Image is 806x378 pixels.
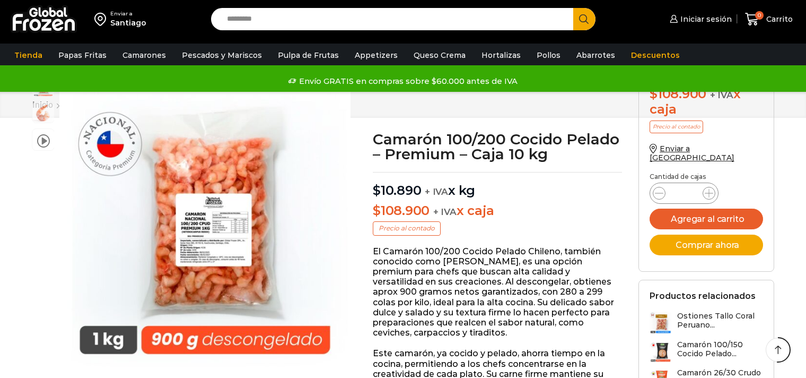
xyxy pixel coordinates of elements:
bdi: 108.900 [373,203,430,218]
a: Iniciar sesión [667,8,732,30]
a: Abarrotes [571,45,620,65]
a: Papas Fritas [53,45,112,65]
p: x kg [373,172,623,199]
h2: Productos relacionados [650,291,756,301]
a: Camarón 100/150 Cocido Pelado... [650,340,763,363]
span: Iniciar sesión [678,14,732,24]
span: Carrito [764,14,793,24]
p: x caja [373,203,623,219]
a: Hortalizas [476,45,526,65]
span: $ [373,183,381,198]
a: Ostiones Tallo Coral Peruano... [650,312,763,334]
button: Comprar ahora [650,235,763,255]
h3: Camarón 100/150 Cocido Pelado... [677,340,763,358]
a: Appetizers [349,45,403,65]
bdi: 10.890 [373,183,421,198]
a: Tienda [9,45,48,65]
span: $ [650,86,658,101]
a: Pulpa de Frutas [273,45,344,65]
span: + IVA [425,186,448,197]
div: Santiago [110,18,146,28]
h1: Camarón 100/200 Cocido Pelado – Premium – Caja 10 kg [373,132,623,161]
div: x caja [650,87,763,117]
input: Product quantity [674,186,694,201]
a: Queso Crema [408,45,471,65]
a: Enviar a [GEOGRAPHIC_DATA] [650,144,734,162]
bdi: 108.900 [650,86,706,101]
span: + IVA [433,207,457,217]
p: Precio al contado [650,121,703,133]
p: Cantidad de cajas [650,173,763,181]
p: Precio al contado [373,221,441,235]
a: Pollos [531,45,566,65]
h3: Ostiones Tallo Coral Peruano... [677,312,763,330]
button: Search button [573,8,595,30]
div: Enviar a [110,10,146,18]
span: 0 [755,11,764,20]
span: camaron-nacional-2 [32,102,54,124]
img: address-field-icon.svg [94,10,110,28]
a: Descuentos [626,45,685,65]
a: Pescados y Mariscos [177,45,267,65]
span: $ [373,203,381,218]
span: + IVA [710,90,733,100]
a: 0 Carrito [742,7,795,32]
a: Camarones [117,45,171,65]
button: Agregar al carrito [650,209,763,229]
p: El Camarón 100/200 Cocido Pelado Chileno, también conocido como [PERSON_NAME], es una opción prem... [373,246,623,338]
